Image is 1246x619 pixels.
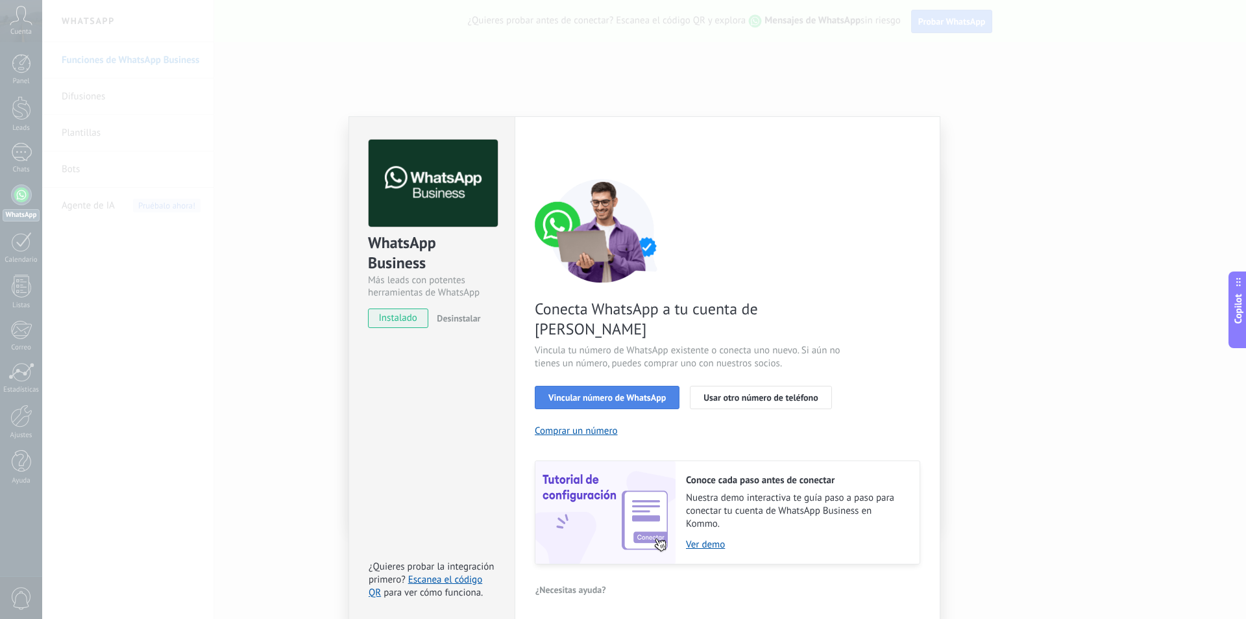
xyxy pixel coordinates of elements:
button: ¿Necesitas ayuda? [535,580,607,600]
a: Escanea el código QR [369,574,482,599]
img: logo_main.png [369,140,498,227]
div: Más leads con potentes herramientas de WhatsApp [368,274,496,299]
span: Usar otro número de teléfono [703,393,818,402]
span: Nuestra demo interactiva te guía paso a paso para conectar tu cuenta de WhatsApp Business en Kommo. [686,492,907,531]
span: para ver cómo funciona. [384,587,483,599]
span: Vincular número de WhatsApp [548,393,666,402]
span: Desinstalar [437,312,480,324]
img: connect number [535,179,671,283]
button: Desinstalar [432,309,480,328]
span: ¿Quieres probar la integración primero? [369,561,495,586]
span: instalado [369,309,428,328]
button: Usar otro número de teléfono [690,386,831,409]
span: ¿Necesitas ayuda? [535,585,606,594]
div: WhatsApp Business [368,233,496,274]
span: Copilot [1232,294,1245,323]
span: Vincula tu número de WhatsApp existente o conecta uno nuevo. Si aún no tienes un número, puedes c... [535,344,844,370]
a: Ver demo [686,538,907,551]
button: Vincular número de WhatsApp [535,386,679,409]
h2: Conoce cada paso antes de conectar [686,474,907,486]
span: Conecta WhatsApp a tu cuenta de [PERSON_NAME] [535,299,844,339]
button: Comprar un número [535,425,618,437]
